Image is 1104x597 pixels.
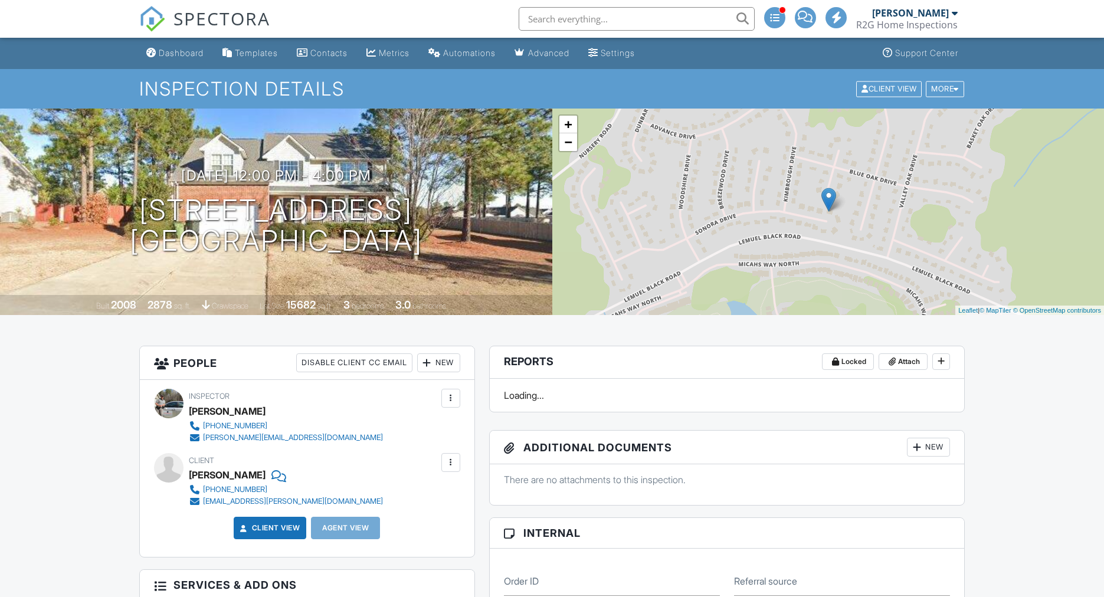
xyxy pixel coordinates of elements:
[189,484,383,496] a: [PHONE_NUMBER]
[734,575,797,588] label: Referral source
[362,42,414,64] a: Metrics
[296,353,412,372] div: Disable Client CC Email
[519,7,755,31] input: Search everything...
[142,42,208,64] a: Dashboard
[189,392,230,401] span: Inspector
[96,301,109,310] span: Built
[130,195,422,257] h1: [STREET_ADDRESS] [GEOGRAPHIC_DATA]
[203,433,383,442] div: [PERSON_NAME][EMAIL_ADDRESS][DOMAIN_NAME]
[504,575,539,588] label: Order ID
[395,298,411,311] div: 3.0
[260,301,284,310] span: Lot Size
[379,48,410,58] div: Metrics
[490,431,965,464] h3: Additional Documents
[139,78,965,99] h1: Inspection Details
[601,48,635,58] div: Settings
[417,353,460,372] div: New
[203,497,383,506] div: [EMAIL_ADDRESS][PERSON_NAME][DOMAIN_NAME]
[907,438,950,457] div: New
[443,48,496,58] div: Automations
[235,48,278,58] div: Templates
[310,48,348,58] div: Contacts
[148,298,172,311] div: 2878
[218,42,283,64] a: Templates
[317,301,332,310] span: sq.ft.
[140,346,474,380] h3: People
[856,81,922,97] div: Client View
[504,473,951,486] p: There are no attachments to this inspection.
[139,6,165,32] img: The Best Home Inspection Software - Spectora
[895,48,958,58] div: Support Center
[173,6,270,31] span: SPECTORA
[528,48,569,58] div: Advanced
[510,42,574,64] a: Advanced
[189,432,383,444] a: [PERSON_NAME][EMAIL_ADDRESS][DOMAIN_NAME]
[174,301,191,310] span: sq. ft.
[203,485,267,494] div: [PHONE_NUMBER]
[212,301,248,310] span: crawlspace
[958,307,978,314] a: Leaflet
[189,496,383,507] a: [EMAIL_ADDRESS][PERSON_NAME][DOMAIN_NAME]
[189,420,383,432] a: [PHONE_NUMBER]
[352,301,384,310] span: bedrooms
[955,306,1104,316] div: |
[181,168,371,183] h3: [DATE] 12:00 pm - 4:00 pm
[343,298,350,311] div: 3
[878,42,963,64] a: Support Center
[189,466,266,484] div: [PERSON_NAME]
[1013,307,1101,314] a: © OpenStreetMap contributors
[203,421,267,431] div: [PHONE_NUMBER]
[189,456,214,465] span: Client
[872,7,949,19] div: [PERSON_NAME]
[286,298,316,311] div: 15682
[424,42,500,64] a: Automations (Advanced)
[584,42,640,64] a: Settings
[559,133,577,151] a: Zoom out
[159,48,204,58] div: Dashboard
[926,81,964,97] div: More
[292,42,352,64] a: Contacts
[412,301,446,310] span: bathrooms
[238,522,300,534] a: Client View
[189,402,266,420] div: [PERSON_NAME]
[139,16,270,41] a: SPECTORA
[979,307,1011,314] a: © MapTiler
[856,19,958,31] div: R2G Home Inspections
[855,84,925,93] a: Client View
[559,116,577,133] a: Zoom in
[490,518,965,549] h3: Internal
[111,298,136,311] div: 2008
